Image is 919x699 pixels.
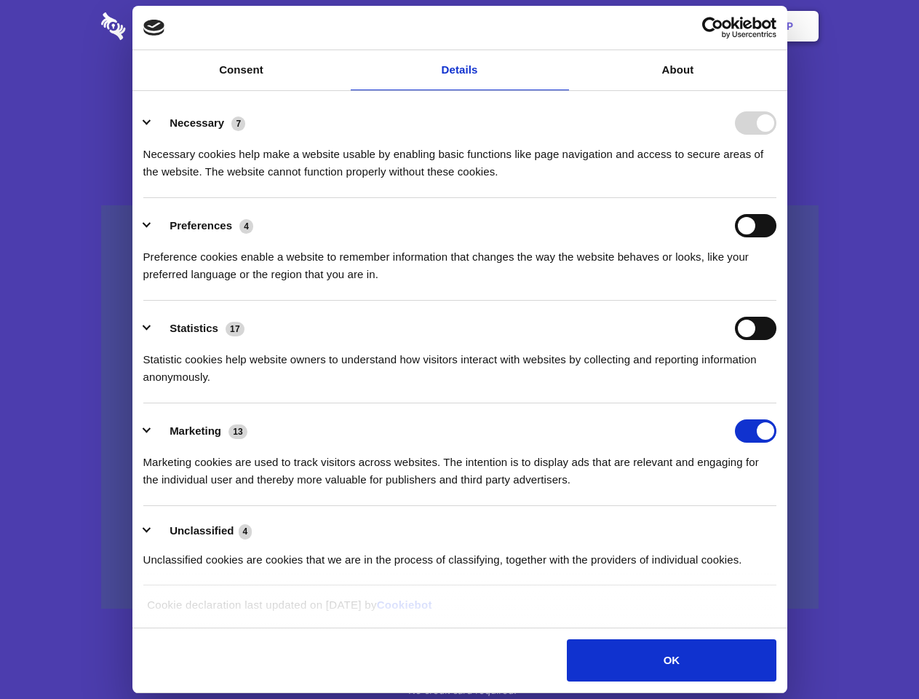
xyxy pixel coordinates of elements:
div: Statistic cookies help website owners to understand how visitors interact with websites by collec... [143,340,776,386]
div: Marketing cookies are used to track visitors across websites. The intention is to display ads tha... [143,443,776,489]
h4: Auto-redaction of sensitive data, encrypted data sharing and self-destructing private chats. Shar... [101,133,819,181]
button: Marketing (13) [143,419,257,443]
a: Contact [590,4,657,49]
a: Usercentrics Cookiebot - opens in a new window [649,17,776,39]
span: 4 [239,524,252,539]
span: 7 [231,116,245,131]
div: Preference cookies enable a website to remember information that changes the way the website beha... [143,237,776,283]
a: About [569,50,787,90]
div: Cookie declaration last updated on [DATE] by [136,596,783,625]
h1: Eliminate Slack Data Loss. [101,66,819,118]
label: Statistics [170,322,218,334]
span: 17 [226,322,244,336]
iframe: Drift Widget Chat Controller [846,626,902,682]
div: Necessary cookies help make a website usable by enabling basic functions like page navigation and... [143,135,776,181]
a: Login [660,4,723,49]
button: Unclassified (4) [143,522,261,540]
img: logo-wordmark-white-trans-d4663122ce5f474addd5e946df7df03e33cb6a1c49d2221995e7729f52c070b2.svg [101,12,226,40]
a: Cookiebot [377,599,432,611]
a: Wistia video thumbnail [101,205,819,609]
div: Unclassified cookies are cookies that we are in the process of classifying, together with the pro... [143,540,776,569]
span: 4 [239,219,253,234]
a: Details [351,50,569,90]
span: 13 [228,424,247,439]
button: Statistics (17) [143,317,254,340]
a: Consent [132,50,351,90]
button: OK [567,639,776,682]
img: logo [143,20,165,36]
label: Necessary [170,116,224,129]
button: Preferences (4) [143,214,263,237]
a: Pricing [427,4,490,49]
button: Necessary (7) [143,111,255,135]
label: Marketing [170,424,221,437]
label: Preferences [170,219,232,232]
